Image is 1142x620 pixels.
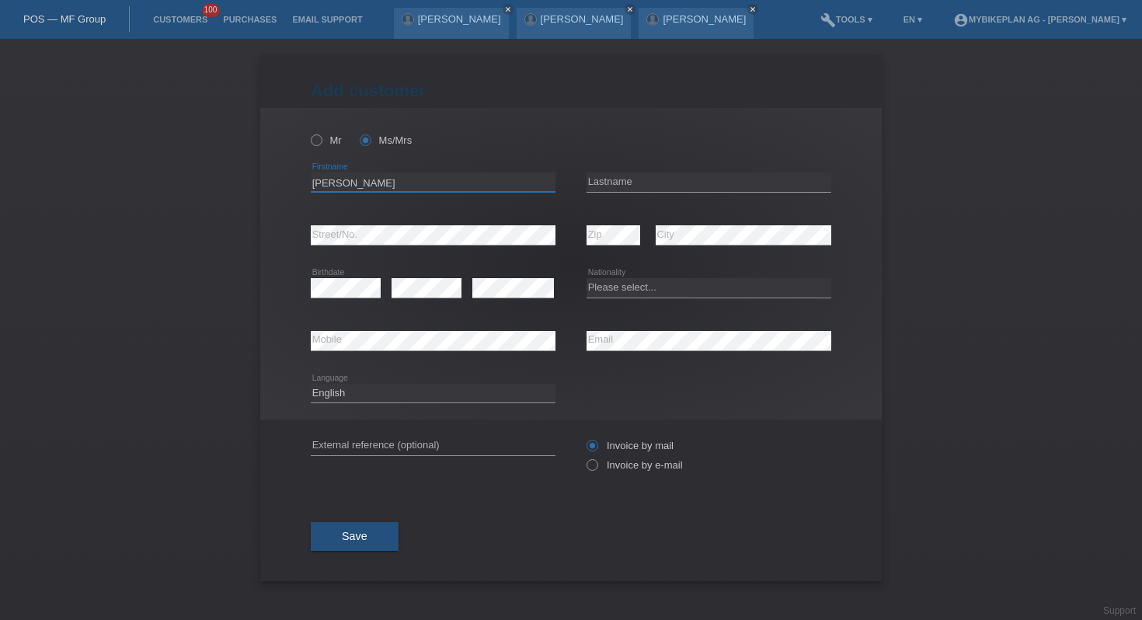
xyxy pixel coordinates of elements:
a: close [747,4,758,15]
a: Support [1103,605,1136,616]
a: POS — MF Group [23,13,106,25]
i: close [749,5,757,13]
label: Invoice by mail [587,440,674,451]
h1: Add customer [311,81,831,100]
a: Purchases [215,15,284,24]
a: [PERSON_NAME] [663,13,746,25]
i: account_circle [953,12,969,28]
a: EN ▾ [896,15,930,24]
button: Save [311,522,399,552]
input: Invoice by e-mail [587,459,597,479]
a: close [503,4,514,15]
a: Email Support [284,15,370,24]
i: close [504,5,512,13]
input: Ms/Mrs [360,134,370,145]
label: Ms/Mrs [360,134,412,146]
input: Invoice by mail [587,440,597,459]
i: build [820,12,836,28]
i: close [626,5,634,13]
span: 100 [202,4,221,17]
a: buildTools ▾ [813,15,880,24]
a: Customers [145,15,215,24]
a: account_circleMybikeplan AG - [PERSON_NAME] ▾ [945,15,1134,24]
input: Mr [311,134,321,145]
label: Invoice by e-mail [587,459,683,471]
a: [PERSON_NAME] [418,13,501,25]
label: Mr [311,134,342,146]
a: [PERSON_NAME] [541,13,624,25]
a: close [625,4,635,15]
span: Save [342,530,367,542]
